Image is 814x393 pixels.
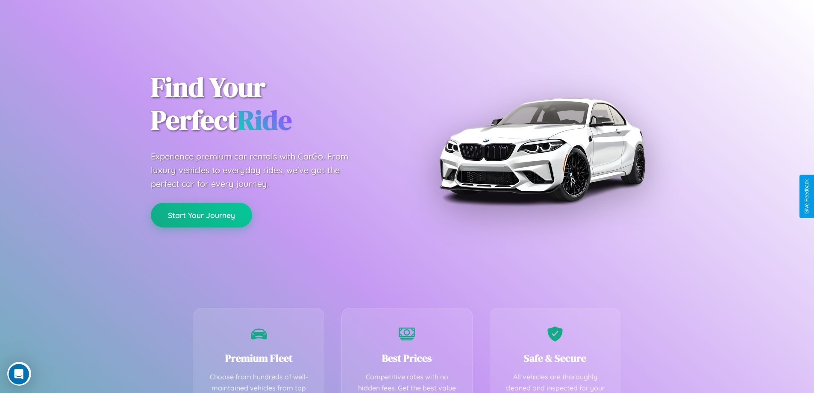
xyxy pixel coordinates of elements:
iframe: Intercom live chat discovery launcher [7,362,31,386]
h3: Best Prices [355,351,459,365]
iframe: Intercom live chat [9,364,29,384]
h3: Premium Fleet [207,351,311,365]
h3: Safe & Secure [503,351,608,365]
h1: Find Your Perfect [151,71,394,137]
button: Start Your Journey [151,203,252,228]
span: Ride [238,101,292,139]
p: Experience premium car rentals with CarGo. From luxury vehicles to everyday rides, we've got the ... [151,150,364,191]
img: Premium BMW car rental vehicle [435,43,649,257]
div: Give Feedback [804,179,810,214]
